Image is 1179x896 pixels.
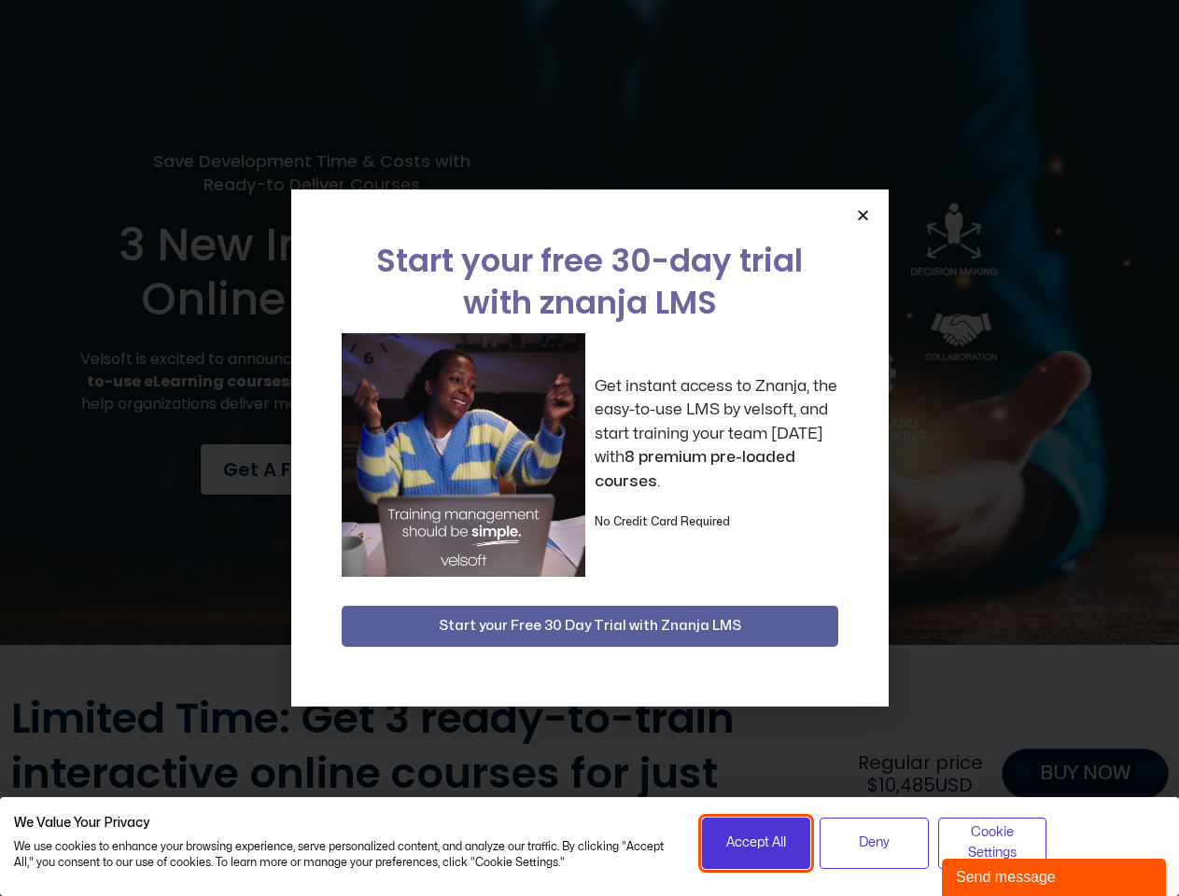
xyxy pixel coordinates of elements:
span: Cookie Settings [950,822,1035,864]
button: Start your Free 30 Day Trial with Znanja LMS [342,606,838,647]
button: Adjust cookie preferences [938,818,1047,869]
p: Get instant access to Znanja, the easy-to-use LMS by velsoft, and start training your team [DATE]... [595,374,838,494]
strong: 8 premium pre-loaded courses [595,449,795,489]
span: Accept All [726,833,786,853]
h2: Start your free 30-day trial with znanja LMS [342,240,838,324]
strong: No Credit Card Required [595,516,730,527]
span: Deny [859,833,890,853]
h2: We Value Your Privacy [14,815,674,832]
button: Deny all cookies [820,818,929,869]
p: We use cookies to enhance your browsing experience, serve personalized content, and analyze our t... [14,839,674,871]
button: Accept all cookies [702,818,811,869]
a: Close [856,208,870,222]
img: a woman sitting at her laptop dancing [342,333,585,577]
span: Start your Free 30 Day Trial with Znanja LMS [439,615,741,637]
iframe: chat widget [942,855,1170,896]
